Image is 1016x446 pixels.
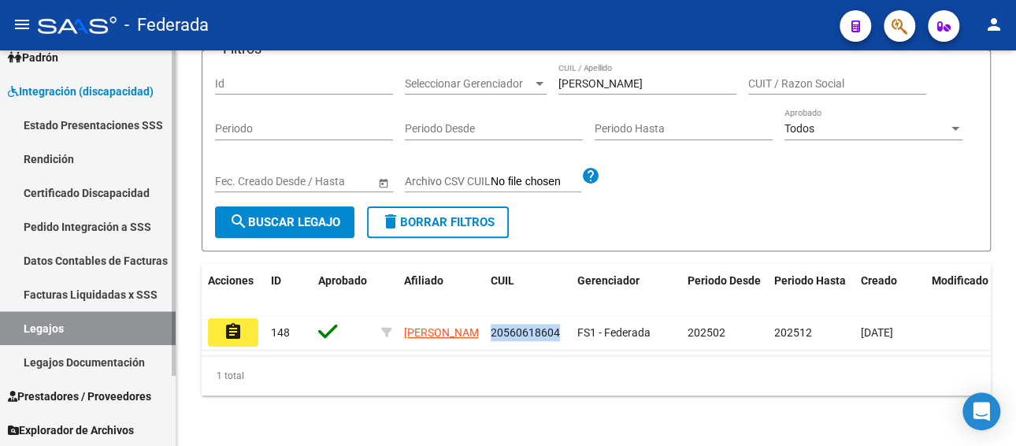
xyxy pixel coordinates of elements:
span: Todos [784,122,814,135]
datatable-header-cell: ID [265,264,312,316]
span: Creado [861,274,897,287]
span: 148 [271,326,290,339]
div: 1 total [202,356,991,396]
button: Open calendar [375,174,391,191]
span: [PERSON_NAME] [404,326,488,339]
datatable-header-cell: Afiliado [398,264,484,316]
input: Archivo CSV CUIL [491,175,581,189]
span: - Federada [124,8,209,43]
span: Periodo Desde [688,274,761,287]
span: Archivo CSV CUIL [405,175,491,188]
datatable-header-cell: Modificado [925,264,996,316]
span: Padrón [8,49,58,66]
span: FS1 - Federada [577,326,651,339]
div: Open Intercom Messenger [962,392,1000,430]
mat-icon: menu [13,15,32,34]
span: CUIL [491,274,514,287]
mat-icon: search [229,212,248,231]
button: Borrar Filtros [367,206,509,238]
span: Modificado [932,274,988,287]
datatable-header-cell: Aprobado [312,264,375,316]
span: Aprobado [318,274,367,287]
datatable-header-cell: Periodo Hasta [768,264,855,316]
mat-icon: delete [381,212,400,231]
span: 202502 [688,326,725,339]
button: Buscar Legajo [215,206,354,238]
span: Borrar Filtros [381,215,495,229]
span: Buscar Legajo [229,215,340,229]
span: Seleccionar Gerenciador [405,77,532,91]
input: Fecha inicio [215,175,273,188]
span: Prestadores / Proveedores [8,388,151,405]
datatable-header-cell: Creado [855,264,925,316]
span: Acciones [208,274,254,287]
span: Afiliado [404,274,443,287]
span: [DATE] [861,326,893,339]
span: Periodo Hasta [774,274,846,287]
mat-icon: person [984,15,1003,34]
span: Gerenciador [577,274,640,287]
datatable-header-cell: Gerenciador [571,264,681,316]
datatable-header-cell: Periodo Desde [681,264,768,316]
input: Fecha fin [286,175,363,188]
mat-icon: help [581,166,600,185]
datatable-header-cell: CUIL [484,264,571,316]
span: 20560618604 [491,326,560,339]
datatable-header-cell: Acciones [202,264,265,316]
span: ID [271,274,281,287]
span: 202512 [774,326,812,339]
span: Integración (discapacidad) [8,83,154,100]
mat-icon: assignment [224,322,243,341]
span: Explorador de Archivos [8,422,134,439]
